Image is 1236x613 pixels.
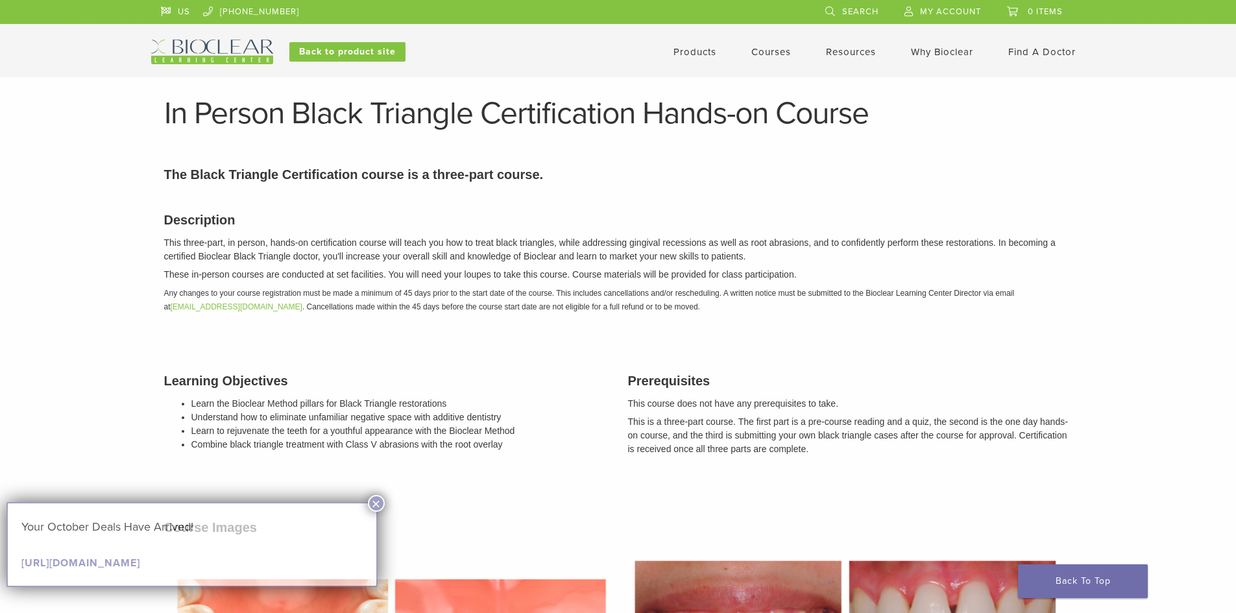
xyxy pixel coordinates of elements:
span: 0 items [1028,6,1063,17]
a: Products [673,46,716,58]
li: Learn the Bioclear Method pillars for Black Triangle restorations [191,397,609,411]
span: Search [842,6,879,17]
li: Combine black triangle treatment with Class V abrasions with the root overlay [191,438,609,451]
a: [EMAIL_ADDRESS][DOMAIN_NAME] [171,302,302,311]
h3: Prerequisites [628,371,1072,391]
h3: Course Images [164,518,1072,537]
a: Find A Doctor [1008,46,1076,58]
a: Why Bioclear [911,46,973,58]
h3: Learning Objectives [164,371,609,391]
span: My Account [920,6,981,17]
a: [URL][DOMAIN_NAME] [21,557,140,570]
p: This course does not have any prerequisites to take. [628,397,1072,411]
h3: Description [164,210,1072,230]
a: Back To Top [1018,564,1148,598]
h1: In Person Black Triangle Certification Hands-on Course [164,98,1072,129]
button: Close [368,495,385,512]
a: Back to product site [289,42,406,62]
p: These in-person courses are conducted at set facilities. You will need your loupes to take this c... [164,268,1072,282]
p: This is a three-part course. The first part is a pre-course reading and a quiz, the second is the... [628,415,1072,456]
img: Bioclear [151,40,273,64]
a: Resources [826,46,876,58]
li: Understand how to eliminate unfamiliar negative space with additive dentistry [191,411,609,424]
a: Courses [751,46,791,58]
p: This three-part, in person, hands-on certification course will teach you how to treat black trian... [164,236,1072,263]
p: Your October Deals Have Arrived! [21,517,363,536]
li: Learn to rejuvenate the teeth for a youthful appearance with the Bioclear Method [191,424,609,438]
p: The Black Triangle Certification course is a three-part course. [164,165,1072,184]
em: Any changes to your course registration must be made a minimum of 45 days prior to the start date... [164,289,1014,311]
